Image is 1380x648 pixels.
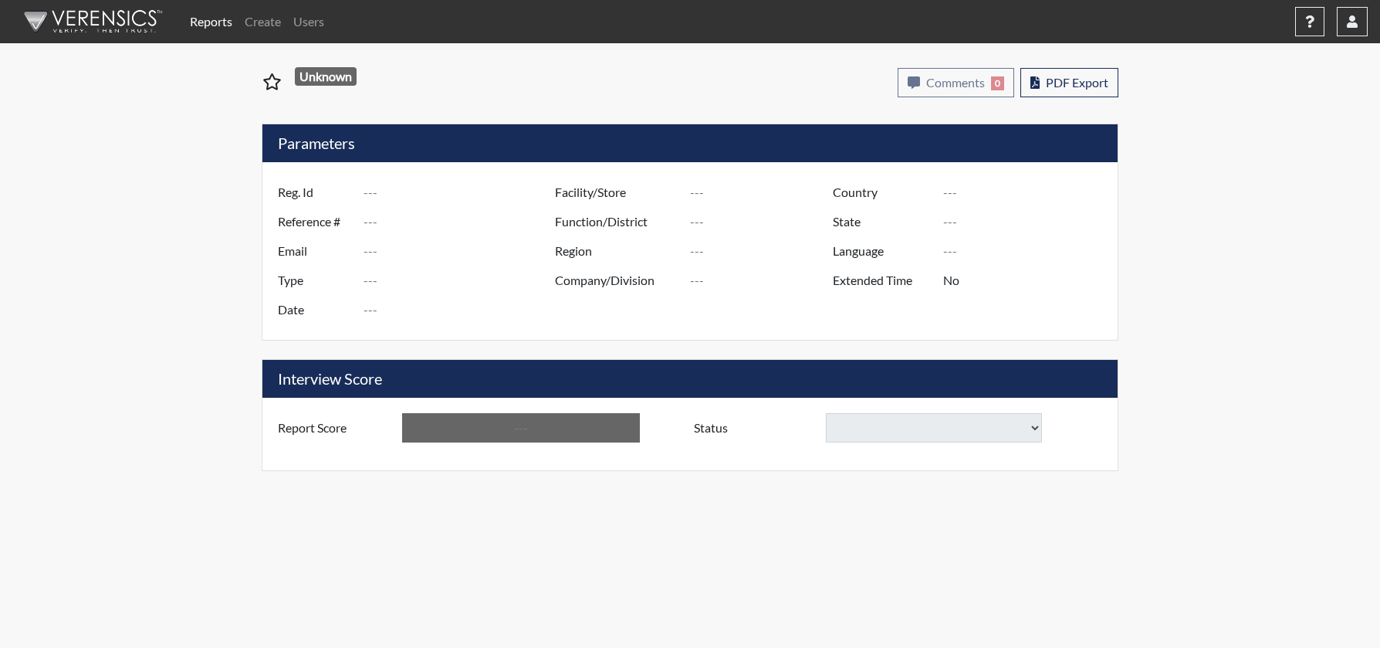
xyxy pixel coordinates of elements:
label: Company/Division [543,266,690,295]
button: PDF Export [1020,68,1118,97]
label: State [821,207,943,236]
label: Email [266,236,364,266]
input: --- [364,207,559,236]
input: --- [943,207,1114,236]
input: --- [364,236,559,266]
input: --- [690,236,837,266]
label: Report Score [266,413,402,443]
input: --- [364,266,559,295]
label: Reference # [266,207,364,236]
input: --- [690,178,837,207]
label: Extended Time [821,266,943,295]
input: --- [364,295,559,324]
button: Comments0 [898,68,1014,97]
div: Document a decision to hire or decline a candiate [682,413,1114,443]
label: Status [682,413,826,443]
a: Users [287,6,330,37]
label: Region [543,236,690,266]
input: --- [943,236,1114,266]
label: Language [821,236,943,266]
label: Reg. Id [266,178,364,207]
a: Create [238,6,287,37]
span: Comments [926,75,985,90]
input: --- [402,413,640,443]
span: Unknown [295,67,357,86]
input: --- [943,178,1114,207]
label: Country [821,178,943,207]
input: --- [690,266,837,295]
label: Facility/Store [543,178,690,207]
label: Date [266,295,364,324]
input: --- [364,178,559,207]
input: --- [943,266,1114,295]
a: Reports [184,6,238,37]
input: --- [690,207,837,236]
span: PDF Export [1046,75,1108,90]
label: Type [266,266,364,295]
h5: Parameters [262,124,1118,162]
span: 0 [991,76,1004,90]
h5: Interview Score [262,360,1118,398]
label: Function/District [543,207,690,236]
